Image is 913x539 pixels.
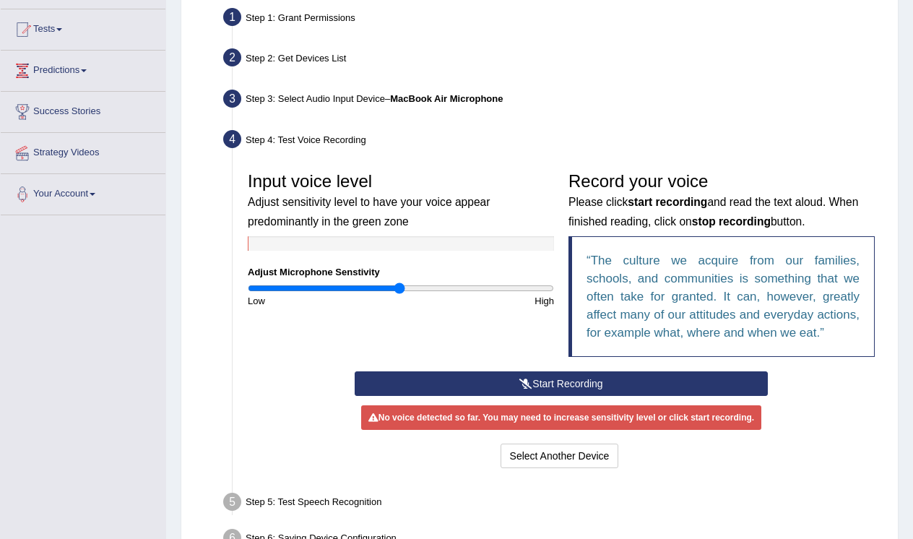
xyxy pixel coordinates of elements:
button: Start Recording [355,371,768,396]
h3: Input voice level [248,172,554,229]
div: Step 2: Get Devices List [217,44,891,76]
q: The culture we acquire from our families, schools, and communities is something that we often tak... [587,254,860,340]
div: Step 1: Grant Permissions [217,4,891,35]
div: Step 5: Test Speech Recognition [217,488,891,520]
small: Adjust sensitivity level to have your voice appear predominantly in the green zone [248,196,490,227]
div: High [401,294,561,308]
label: Adjust Microphone Senstivity [248,265,380,279]
a: Success Stories [1,92,165,128]
a: Tests [1,9,165,46]
div: Step 4: Test Voice Recording [217,126,891,158]
div: No voice detected so far. You may need to increase sensitivity level or click start recording. [361,405,761,430]
span: – [385,93,503,104]
small: Please click and read the text aloud. When finished reading, click on button. [568,196,858,227]
div: Low [241,294,401,308]
a: Predictions [1,51,165,87]
div: Step 3: Select Audio Input Device [217,85,891,117]
a: Your Account [1,174,165,210]
b: stop recording [692,215,771,228]
a: Strategy Videos [1,133,165,169]
b: start recording [628,196,707,208]
h3: Record your voice [568,172,875,229]
b: MacBook Air Microphone [390,93,503,104]
button: Select Another Device [501,444,619,468]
